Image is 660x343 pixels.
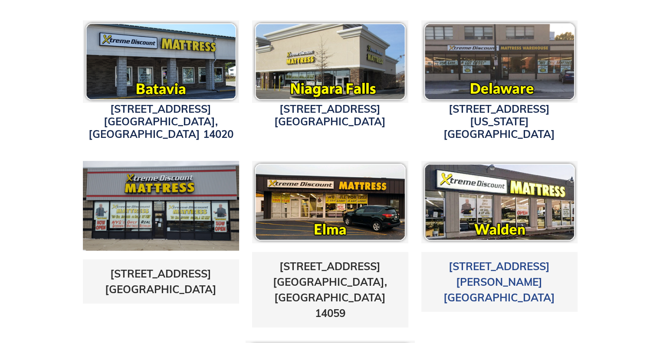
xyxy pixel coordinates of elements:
[421,161,578,243] img: pf-16118c81--waldenicon.png
[421,20,578,103] img: pf-118c8166--delawareicon.png
[443,260,555,304] a: [STREET_ADDRESS][PERSON_NAME][GEOGRAPHIC_DATA]
[443,102,555,140] a: [STREET_ADDRESS][US_STATE][GEOGRAPHIC_DATA]
[83,161,239,251] img: transit-store-photo2-1642015179745.jpg
[252,161,408,243] img: pf-8166afa1--elmaicon.png
[274,102,386,128] a: [STREET_ADDRESS][GEOGRAPHIC_DATA]
[105,267,217,296] a: [STREET_ADDRESS][GEOGRAPHIC_DATA]
[252,20,408,103] img: Xtreme Discount Mattress Niagara Falls
[273,260,387,320] a: [STREET_ADDRESS][GEOGRAPHIC_DATA], [GEOGRAPHIC_DATA] 14059
[89,102,233,140] a: [STREET_ADDRESS][GEOGRAPHIC_DATA], [GEOGRAPHIC_DATA] 14020
[83,20,239,103] img: pf-c8c7db02--bataviaicon.png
